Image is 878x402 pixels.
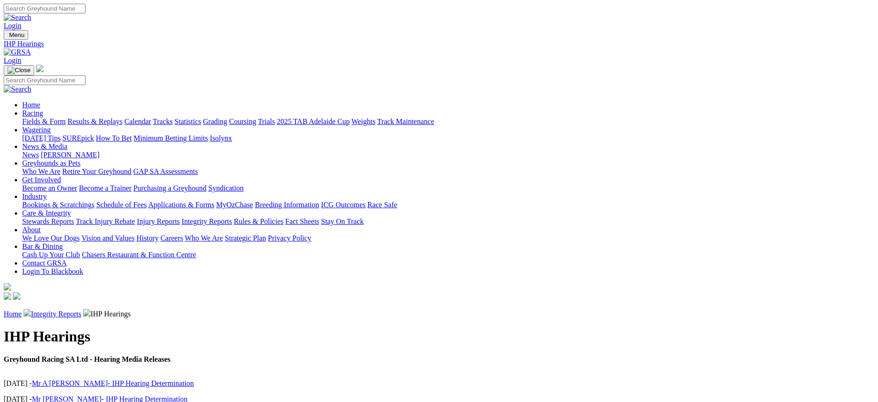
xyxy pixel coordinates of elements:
a: Stewards Reports [22,217,74,225]
img: Search [4,13,31,22]
img: Search [4,85,31,93]
a: Trials [258,118,275,125]
a: Login To Blackbook [22,267,83,275]
img: Close [7,67,30,74]
button: Toggle navigation [4,30,28,40]
a: Retire Your Greyhound [62,167,132,175]
a: Industry [22,192,47,200]
a: Coursing [229,118,256,125]
div: Bar & Dining [22,251,874,259]
button: Toggle navigation [4,65,34,75]
a: News [22,151,39,159]
a: Fields & Form [22,118,66,125]
a: Careers [160,234,183,242]
div: Care & Integrity [22,217,874,226]
a: Breeding Information [255,201,319,209]
img: chevron-right.svg [24,309,31,316]
div: Racing [22,118,874,126]
a: [DATE] Tips [22,134,61,142]
div: Get Involved [22,184,874,192]
a: Stay On Track [321,217,363,225]
a: Integrity Reports [31,310,81,318]
input: Search [4,4,85,13]
a: Purchasing a Greyhound [133,184,206,192]
a: Tracks [153,118,173,125]
a: Care & Integrity [22,209,71,217]
a: Injury Reports [137,217,180,225]
a: [PERSON_NAME] [41,151,99,159]
a: Integrity Reports [182,217,232,225]
a: Home [22,101,40,109]
p: IHP Hearings [4,309,874,318]
p: [DATE] - [4,379,874,388]
div: News & Media [22,151,874,159]
a: Minimum Betting Limits [133,134,208,142]
a: Results & Replays [67,118,122,125]
strong: Greyhound Racing SA Ltd - Hearing Media Releases [4,355,170,363]
div: Wagering [22,134,874,142]
a: How To Bet [96,134,132,142]
a: Applications & Forms [148,201,214,209]
img: logo-grsa-white.png [36,65,43,72]
a: Race Safe [367,201,397,209]
a: 2025 TAB Adelaide Cup [277,118,350,125]
a: ICG Outcomes [321,201,365,209]
a: MyOzChase [216,201,253,209]
a: Track Maintenance [377,118,434,125]
a: Strategic Plan [225,234,266,242]
a: Calendar [124,118,151,125]
img: chevron-right.svg [83,309,91,316]
a: Who We Are [185,234,223,242]
a: Weights [351,118,375,125]
a: Login [4,22,21,30]
img: GRSA [4,48,31,56]
a: Login [4,56,21,64]
span: Menu [9,31,24,38]
a: Home [4,310,22,318]
a: Privacy Policy [268,234,311,242]
a: Schedule of Fees [96,201,146,209]
a: Rules & Policies [234,217,284,225]
a: Bookings & Scratchings [22,201,94,209]
a: Racing [22,109,43,117]
a: Greyhounds as Pets [22,159,80,167]
a: Grading [203,118,227,125]
a: Wagering [22,126,51,134]
a: Contact GRSA [22,259,67,267]
a: Who We Are [22,167,61,175]
a: Become an Owner [22,184,77,192]
a: Become a Trainer [79,184,132,192]
a: Chasers Restaurant & Function Centre [82,251,196,259]
div: Industry [22,201,874,209]
input: Search [4,75,85,85]
a: Bar & Dining [22,242,63,250]
a: Get Involved [22,176,61,184]
a: Mr A [PERSON_NAME]- IHP Hearing Determination [32,379,194,387]
img: logo-grsa-white.png [4,283,11,291]
a: We Love Our Dogs [22,234,79,242]
img: facebook.svg [4,292,11,300]
a: Cash Up Your Club [22,251,80,259]
a: IHP Hearings [4,40,874,48]
a: History [136,234,158,242]
a: Fact Sheets [285,217,319,225]
a: Track Injury Rebate [76,217,135,225]
a: SUREpick [62,134,94,142]
a: Statistics [175,118,201,125]
a: GAP SA Assessments [133,167,198,175]
a: About [22,226,41,234]
div: About [22,234,874,242]
a: Vision and Values [81,234,134,242]
a: News & Media [22,142,67,150]
img: twitter.svg [13,292,20,300]
h1: IHP Hearings [4,328,874,345]
a: Isolynx [210,134,232,142]
div: Greyhounds as Pets [22,167,874,176]
a: Syndication [208,184,243,192]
